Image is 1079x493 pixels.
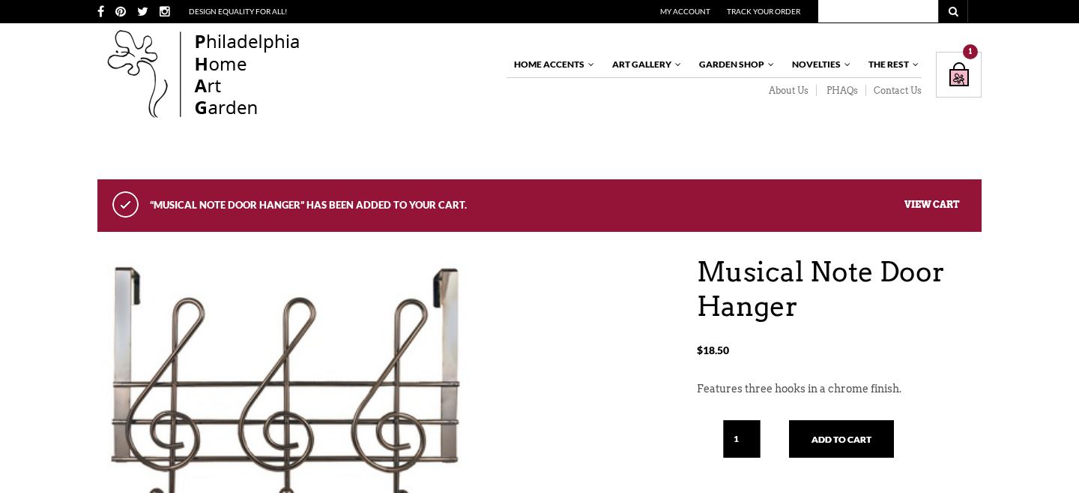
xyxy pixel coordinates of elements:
button: Add to cart [789,420,894,458]
span: $ [697,344,703,356]
a: Novelties [785,52,852,77]
a: About Us [759,85,817,97]
a: Home Accents [507,52,596,77]
bdi: 18.50 [697,344,729,356]
div: 1 [963,44,978,59]
a: Art Gallery [605,52,683,77]
a: Contact Us [866,85,922,97]
h1: Musical Note Door Hanger [697,254,982,325]
a: My Account [660,7,710,16]
a: Garden Shop [692,52,776,77]
p: Features three hooks in a chrome finish. [697,380,982,398]
a: View cart [904,198,959,209]
a: Track Your Order [727,7,800,16]
div: “Musical Note Door Hanger” has been added to your cart. [97,179,982,232]
a: PHAQs [817,85,866,97]
input: Qty [723,420,761,458]
a: The Rest [861,52,920,77]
